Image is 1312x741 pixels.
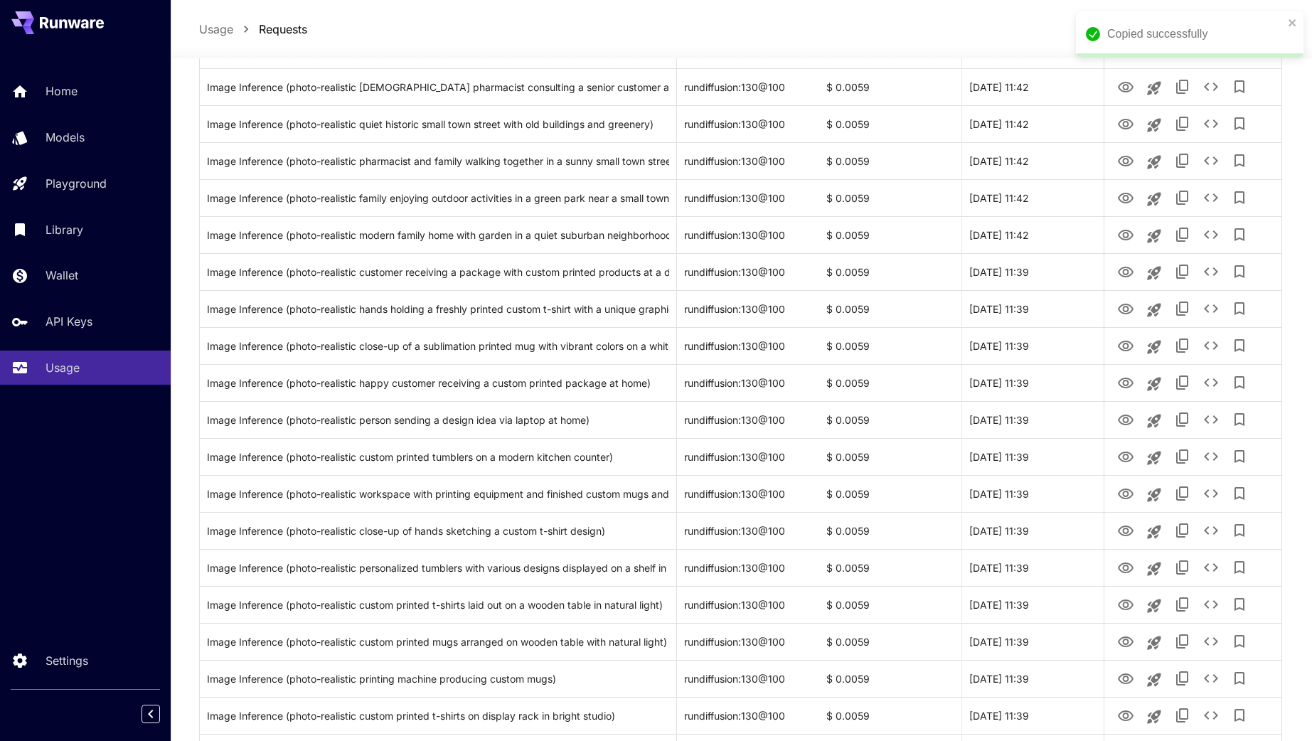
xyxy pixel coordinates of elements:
button: View Image [1111,590,1140,619]
div: rundiffusion:130@100 [677,327,819,364]
button: See details [1197,479,1225,508]
div: $ 0.0059 [819,549,961,586]
button: See details [1197,516,1225,545]
button: Add to library [1225,73,1254,101]
button: Copy TaskUUID [1168,110,1197,138]
div: Click to copy prompt [207,550,669,586]
div: $ 0.0059 [819,253,961,290]
div: 27 Aug, 2025 11:42 [961,105,1104,142]
button: Launch in playground [1140,444,1168,472]
div: rundiffusion:130@100 [677,105,819,142]
div: 27 Aug, 2025 11:39 [961,253,1104,290]
button: Add to library [1225,479,1254,508]
button: View Image [1111,442,1140,471]
button: Launch in playground [1140,111,1168,139]
nav: breadcrumb [199,21,307,38]
button: Add to library [1225,405,1254,434]
button: See details [1197,553,1225,582]
button: View Image [1111,516,1140,545]
div: 27 Aug, 2025 11:39 [961,586,1104,623]
p: Wallet [46,267,78,284]
p: Models [46,129,85,146]
button: View Image [1111,368,1140,397]
div: rundiffusion:130@100 [677,142,819,179]
button: Copy TaskUUID [1168,146,1197,175]
button: Add to library [1225,331,1254,360]
button: View Image [1111,405,1140,434]
button: See details [1197,627,1225,656]
button: Add to library [1225,664,1254,693]
div: 27 Aug, 2025 11:42 [961,68,1104,105]
button: View Image [1111,553,1140,582]
button: Launch in playground [1140,259,1168,287]
button: Copy TaskUUID [1168,553,1197,582]
button: Add to library [1225,701,1254,730]
div: rundiffusion:130@100 [677,549,819,586]
button: View Image [1111,700,1140,730]
div: Click to copy prompt [207,624,669,660]
button: Launch in playground [1140,592,1168,620]
button: Launch in playground [1140,518,1168,546]
p: Settings [46,652,88,669]
div: $ 0.0059 [819,660,961,697]
p: Usage [46,359,80,376]
div: $ 0.0059 [819,697,961,734]
div: 27 Aug, 2025 11:42 [961,142,1104,179]
div: 27 Aug, 2025 11:39 [961,660,1104,697]
div: $ 0.0059 [819,327,961,364]
div: Click to copy prompt [207,328,669,364]
div: rundiffusion:130@100 [677,290,819,327]
a: Requests [259,21,307,38]
button: Launch in playground [1140,333,1168,361]
div: Collapse sidebar [152,701,171,727]
div: $ 0.0059 [819,216,961,253]
button: Copy TaskUUID [1168,183,1197,212]
div: 27 Aug, 2025 11:39 [961,290,1104,327]
div: Click to copy prompt [207,106,669,142]
div: 27 Aug, 2025 11:39 [961,438,1104,475]
div: rundiffusion:130@100 [677,660,819,697]
div: 27 Aug, 2025 11:42 [961,179,1104,216]
button: Copy TaskUUID [1168,220,1197,249]
button: Add to library [1225,627,1254,656]
button: Copy TaskUUID [1168,405,1197,434]
div: Click to copy prompt [207,365,669,401]
div: rundiffusion:130@100 [677,253,819,290]
div: rundiffusion:130@100 [677,401,819,438]
button: Launch in playground [1140,407,1168,435]
button: View Image [1111,257,1140,286]
button: Copy TaskUUID [1168,590,1197,619]
div: $ 0.0059 [819,475,961,512]
button: See details [1197,146,1225,175]
div: 27 Aug, 2025 11:42 [961,216,1104,253]
button: View Image [1111,663,1140,693]
div: rundiffusion:130@100 [677,697,819,734]
button: Add to library [1225,220,1254,249]
div: rundiffusion:130@100 [677,512,819,549]
div: Click to copy prompt [207,291,669,327]
button: Copy TaskUUID [1168,627,1197,656]
div: Click to copy prompt [207,217,669,253]
div: Click to copy prompt [207,513,669,549]
button: Add to library [1225,368,1254,397]
button: View Image [1111,627,1140,656]
button: View Image [1111,479,1140,508]
div: $ 0.0059 [819,179,961,216]
button: Launch in playground [1140,703,1168,731]
button: Copy TaskUUID [1168,294,1197,323]
div: Click to copy prompt [207,402,669,438]
div: $ 0.0059 [819,142,961,179]
button: View Image [1111,331,1140,360]
p: Playground [46,175,107,192]
div: 27 Aug, 2025 11:39 [961,364,1104,401]
div: 27 Aug, 2025 11:39 [961,475,1104,512]
button: Copy TaskUUID [1168,664,1197,693]
div: Click to copy prompt [207,698,669,734]
button: View Image [1111,72,1140,101]
div: Click to copy prompt [207,143,669,179]
button: See details [1197,590,1225,619]
button: See details [1197,701,1225,730]
button: See details [1197,294,1225,323]
button: See details [1197,405,1225,434]
button: Add to library [1225,590,1254,619]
